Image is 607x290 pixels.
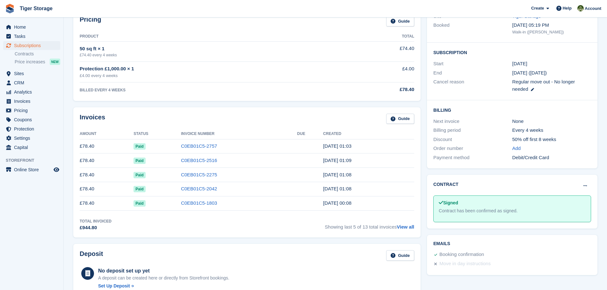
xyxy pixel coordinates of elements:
[433,136,512,143] div: Discount
[433,22,512,35] div: Booked
[397,224,414,230] a: View all
[80,224,112,231] div: £944.80
[512,154,591,161] div: Debit/Credit Card
[134,186,145,192] span: Paid
[512,22,591,29] div: [DATE] 05:19 PM
[15,59,45,65] span: Price increases
[15,51,60,57] a: Contracts
[80,218,112,224] div: Total Invoiced
[386,16,414,26] a: Guide
[181,186,217,191] a: C0EB01C5-2042
[53,166,60,173] a: Preview store
[323,129,414,139] th: Created
[14,88,52,96] span: Analytics
[80,73,343,79] div: £4.00 every 4 weeks
[343,32,414,42] th: Total
[80,129,134,139] th: Amount
[50,59,60,65] div: NEW
[181,172,217,177] a: C0EB01C5-2275
[433,241,591,246] h2: Emails
[3,78,60,87] a: menu
[512,60,527,67] time: 2024-08-18 00:00:00 UTC
[343,86,414,93] div: £78.40
[386,114,414,124] a: Guide
[80,168,134,182] td: £78.40
[439,200,586,206] div: Signed
[80,139,134,153] td: £78.40
[134,200,145,207] span: Paid
[98,267,229,275] div: No deposit set up yet
[14,143,52,152] span: Capital
[14,32,52,41] span: Tasks
[3,106,60,115] a: menu
[585,5,601,12] span: Account
[323,186,351,191] time: 2025-04-27 00:08:55 UTC
[14,23,52,32] span: Home
[80,182,134,196] td: £78.40
[3,165,60,174] a: menu
[531,5,544,11] span: Create
[14,97,52,106] span: Invoices
[181,129,297,139] th: Invoice Number
[577,5,584,11] img: Matthew Ellwood
[14,124,52,133] span: Protection
[3,134,60,143] a: menu
[14,69,52,78] span: Sites
[80,153,134,168] td: £78.40
[323,172,351,177] time: 2025-05-25 00:08:55 UTC
[433,49,591,55] h2: Subscription
[134,129,181,139] th: Status
[323,143,351,149] time: 2025-07-20 00:03:52 UTC
[80,114,105,124] h2: Invoices
[98,275,229,281] p: A deposit can be created here or directly from Storefront bookings.
[98,283,229,289] a: Set Up Deposit
[512,136,591,143] div: 50% off first 8 weeks
[439,208,586,214] div: Contract has been confirmed as signed.
[80,16,101,26] h2: Pricing
[14,115,52,124] span: Coupons
[14,165,52,174] span: Online Store
[80,32,343,42] th: Product
[6,157,63,164] span: Storefront
[343,41,414,61] td: £74.40
[17,3,55,14] a: Tiger Storage
[512,29,591,35] div: Walk-in ([PERSON_NAME])
[134,172,145,178] span: Paid
[134,143,145,150] span: Paid
[3,88,60,96] a: menu
[3,23,60,32] a: menu
[15,58,60,65] a: Price increases NEW
[3,41,60,50] a: menu
[14,78,52,87] span: CRM
[512,13,541,19] a: Tiger Storage
[512,145,521,152] a: Add
[297,129,323,139] th: Due
[512,127,591,134] div: Every 4 weeks
[563,5,572,11] span: Help
[439,251,484,258] div: Booking confirmation
[80,196,134,210] td: £78.40
[14,41,52,50] span: Subscriptions
[386,250,414,261] a: Guide
[433,127,512,134] div: Billing period
[3,124,60,133] a: menu
[323,200,351,206] time: 2025-03-30 00:08:10 UTC
[181,158,217,163] a: C0EB01C5-2516
[80,65,343,73] div: Protection £1,000.00 × 1
[3,32,60,41] a: menu
[433,107,591,113] h2: Billing
[512,70,547,75] span: [DATE] ([DATE])
[80,87,343,93] div: BILLED EVERY 4 WEEKS
[323,158,351,163] time: 2025-06-22 00:09:08 UTC
[512,118,591,125] div: None
[433,145,512,152] div: Order number
[181,143,217,149] a: C0EB01C5-2757
[433,78,512,93] div: Cancel reason
[3,97,60,106] a: menu
[181,200,217,206] a: C0EB01C5-1803
[343,62,414,82] td: £4.00
[433,181,459,188] h2: Contract
[14,106,52,115] span: Pricing
[325,218,414,231] span: Showing last 5 of 13 total invoices
[80,45,343,53] div: 50 sq ft × 1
